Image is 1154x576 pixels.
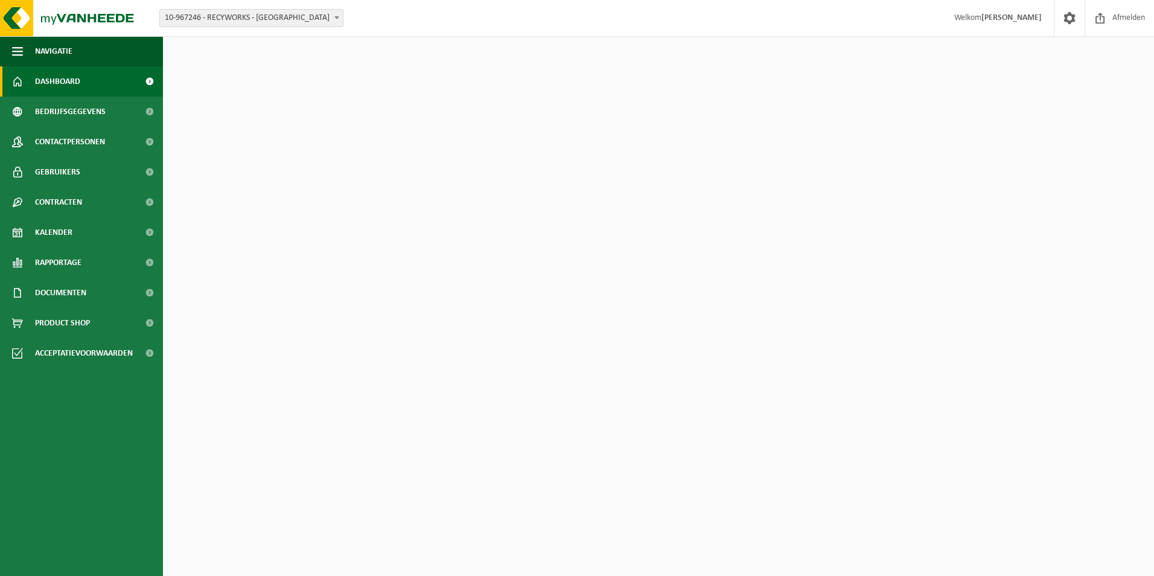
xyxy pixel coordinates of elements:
[35,127,105,157] span: Contactpersonen
[35,248,81,278] span: Rapportage
[981,13,1042,22] strong: [PERSON_NAME]
[35,97,106,127] span: Bedrijfsgegevens
[35,217,72,248] span: Kalender
[35,187,82,217] span: Contracten
[159,9,343,27] span: 10-967246 - RECYWORKS - OOSTNIEUWKERKE
[35,66,80,97] span: Dashboard
[35,36,72,66] span: Navigatie
[35,308,90,338] span: Product Shop
[160,10,343,27] span: 10-967246 - RECYWORKS - OOSTNIEUWKERKE
[35,157,80,187] span: Gebruikers
[35,338,133,368] span: Acceptatievoorwaarden
[35,278,86,308] span: Documenten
